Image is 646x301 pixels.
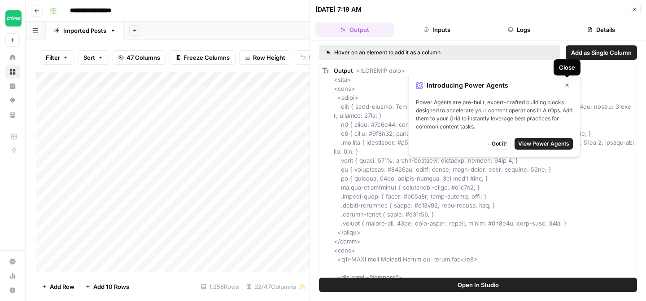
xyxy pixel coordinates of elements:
a: Settings [5,254,20,269]
button: Output [315,22,394,37]
span: Add as Single Column [571,48,632,57]
span: 47 Columns [127,53,160,62]
button: Filter [40,50,74,65]
button: 47 Columns [113,50,166,65]
button: Add 10 Rows [80,279,135,294]
span: Add Row [50,282,74,291]
div: Introducing Power Agents [416,80,573,91]
span: Add 10 Rows [93,282,129,291]
span: Got it! [492,140,507,148]
button: Inputs [397,22,476,37]
img: Chime Logo [5,10,22,27]
button: Freeze Columns [170,50,236,65]
button: Workspace: Chime [5,7,20,30]
div: Close [559,63,575,72]
button: Got it! [488,138,511,150]
a: Imported Posts [46,22,124,40]
button: Undo [295,50,330,65]
a: Home [5,50,20,65]
div: Imported Posts [63,26,106,35]
div: 1,258 Rows [197,279,243,294]
span: Filter [46,53,60,62]
a: Your Data [5,108,20,122]
button: Row Height [239,50,291,65]
button: Logs [480,22,559,37]
button: View Power Agents [515,138,573,150]
span: Row Height [253,53,285,62]
a: Opportunities [5,93,20,108]
span: View Power Agents [518,140,569,148]
div: 22/47 Columns [243,279,310,294]
span: Open In Studio [458,280,499,289]
span: Output [334,67,353,74]
span: Sort [83,53,95,62]
button: Sort [78,50,109,65]
div: [DATE] 7:19 AM [315,5,362,14]
button: Add Row [36,279,80,294]
span: Power Agents are pre-built, expert-crafted building blocks designed to accelerate your content op... [416,98,573,131]
a: Usage [5,269,20,283]
a: Insights [5,79,20,93]
div: Hover on an element to add it as a column [326,49,497,57]
button: Open In Studio [319,278,637,292]
a: Browse [5,65,20,79]
button: Help + Support [5,283,20,297]
button: Details [562,22,641,37]
span: Freeze Columns [183,53,230,62]
button: Add as Single Column [566,45,637,60]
